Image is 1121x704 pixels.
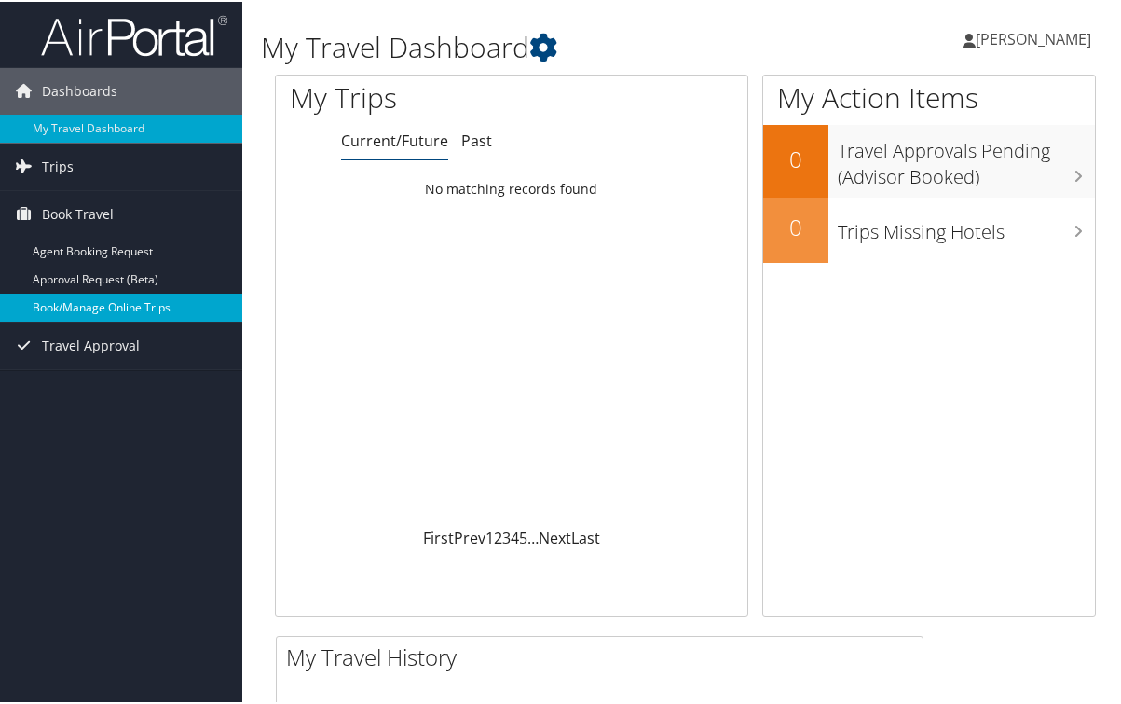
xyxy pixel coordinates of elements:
[42,321,140,367] span: Travel Approval
[763,210,828,242] h2: 0
[42,189,114,236] span: Book Travel
[838,127,1095,188] h3: Travel Approvals Pending (Advisor Booked)
[454,526,485,546] a: Prev
[963,9,1110,65] a: [PERSON_NAME]
[511,526,519,546] a: 4
[423,526,454,546] a: First
[539,526,571,546] a: Next
[571,526,600,546] a: Last
[42,142,74,188] span: Trips
[838,208,1095,243] h3: Trips Missing Hotels
[276,171,747,204] td: No matching records found
[42,66,117,113] span: Dashboards
[763,142,828,173] h2: 0
[461,129,492,149] a: Past
[290,76,537,116] h1: My Trips
[286,640,923,671] h2: My Travel History
[976,27,1091,48] span: [PERSON_NAME]
[485,526,494,546] a: 1
[763,196,1095,261] a: 0Trips Missing Hotels
[494,526,502,546] a: 2
[261,26,827,65] h1: My Travel Dashboard
[527,526,539,546] span: …
[763,76,1095,116] h1: My Action Items
[341,129,448,149] a: Current/Future
[502,526,511,546] a: 3
[519,526,527,546] a: 5
[763,123,1095,195] a: 0Travel Approvals Pending (Advisor Booked)
[41,12,227,56] img: airportal-logo.png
